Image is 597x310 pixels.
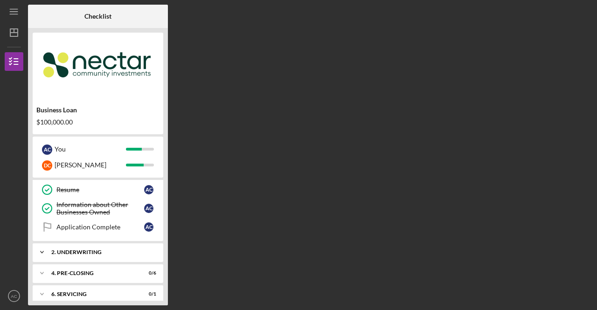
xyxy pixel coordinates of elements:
div: 0 / 6 [139,270,156,276]
div: [PERSON_NAME] [55,157,126,173]
text: AC [11,294,17,299]
div: A C [144,222,153,232]
div: D C [42,160,52,171]
div: Application Complete [56,223,144,231]
div: A C [42,145,52,155]
a: ResumeAC [37,180,159,199]
div: A C [144,204,153,213]
img: Product logo [33,37,163,93]
div: Resume [56,186,144,193]
div: 0 / 1 [139,291,156,297]
b: Checklist [84,13,111,20]
a: Application CompleteAC [37,218,159,236]
div: $100,000.00 [36,118,160,126]
button: AC [5,287,23,305]
div: Business Loan [36,106,160,114]
div: You [55,141,126,157]
div: 4. Pre-Closing [51,270,133,276]
div: 6. Servicing [51,291,133,297]
div: A C [144,185,153,194]
div: 2. Underwriting [51,249,152,255]
a: Information about Other Businesses OwnedAC [37,199,159,218]
div: Information about Other Businesses Owned [56,201,144,216]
